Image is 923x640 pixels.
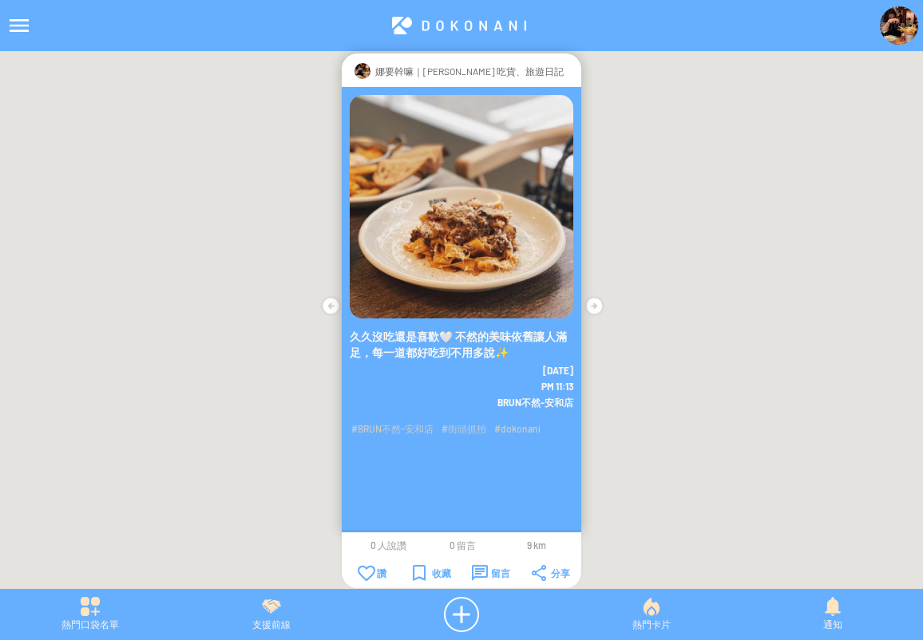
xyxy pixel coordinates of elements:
[350,329,573,361] p: 久久沒吃還是喜歡🤍 不然的美味依舊讓人滿足，每一道都好吃到不用多說✨
[442,423,486,434] span: #街頭抓拍
[181,597,362,632] div: 支援前線
[880,6,918,45] img: Visruth.jpg not found
[355,63,370,79] img: Visruth.jpg not found
[532,565,570,581] div: 分享
[543,365,573,376] span: [DATE]
[527,539,546,551] span: 9 km
[742,597,923,632] div: 通知
[494,423,541,434] span: #dokonani
[541,381,573,392] span: PM 11:13
[370,539,406,551] span: 0 人說讚
[450,539,476,551] span: 0 留言
[358,565,386,581] div: 讚
[413,565,451,581] div: 收藏
[351,423,434,434] span: #BRUN不然-安和店
[472,565,510,581] div: 留言
[375,63,564,79] p: 娜要幹嘛｜[PERSON_NAME] 吃貨、旅遊日記
[497,397,573,408] span: BRUN不然-安和店
[350,95,573,318] img: Visruth.jpg not found
[561,597,743,632] div: 熱門卡片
